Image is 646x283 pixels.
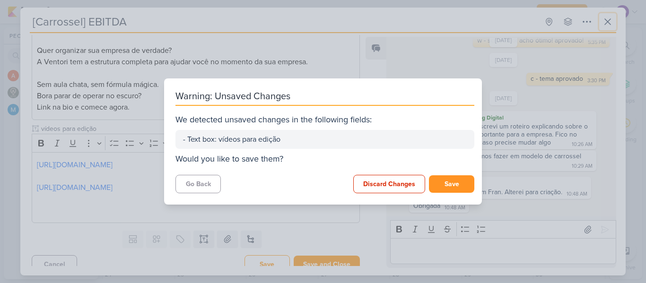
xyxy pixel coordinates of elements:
div: We detected unsaved changes in the following fields: [175,113,474,126]
div: Would you like to save them? [175,153,474,165]
div: Warning: Unsaved Changes [175,90,474,106]
button: Go Back [175,175,221,193]
button: Discard Changes [353,175,425,193]
div: - Text box: vídeos para edição [183,134,467,145]
button: Save [429,175,474,193]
